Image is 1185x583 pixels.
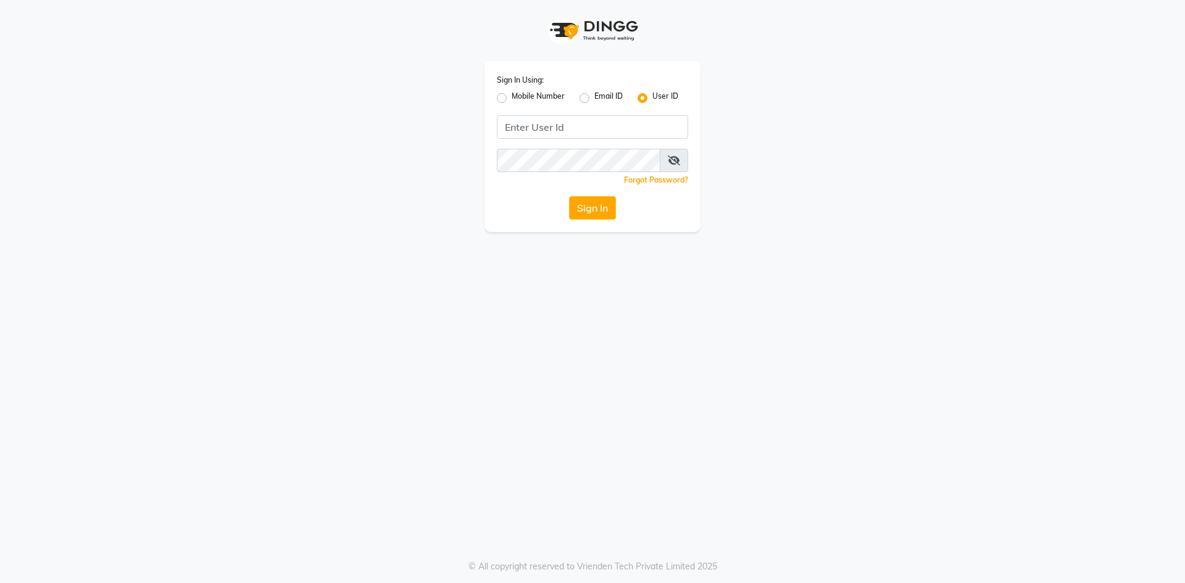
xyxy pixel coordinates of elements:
a: Forgot Password? [624,175,688,184]
input: Username [497,115,688,139]
img: logo1.svg [543,12,642,49]
input: Username [497,149,660,172]
label: Mobile Number [512,91,565,105]
button: Sign In [569,196,616,220]
label: Sign In Using: [497,75,544,86]
label: User ID [652,91,678,105]
label: Email ID [594,91,623,105]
